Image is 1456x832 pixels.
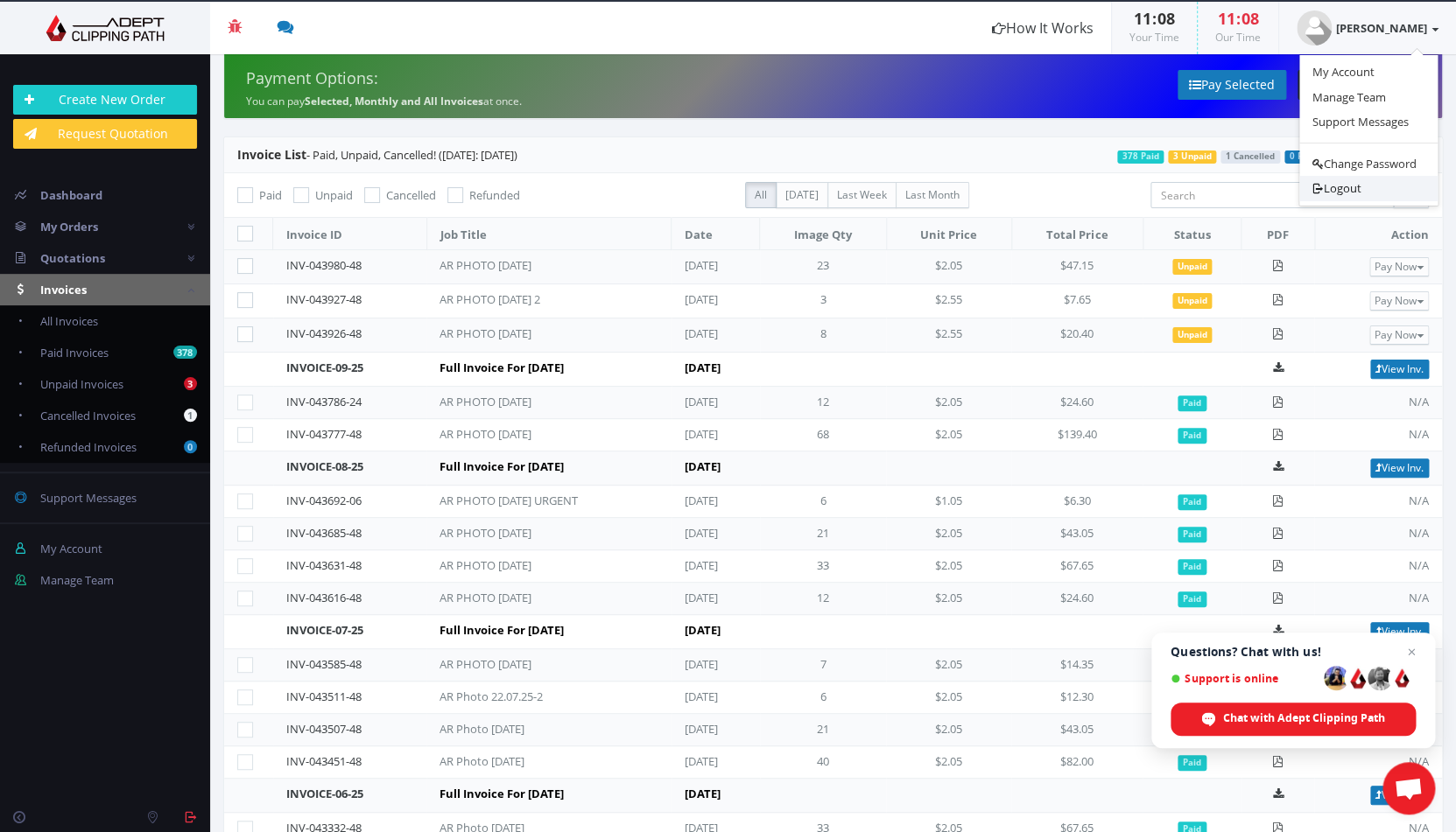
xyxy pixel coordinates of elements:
label: All [745,182,777,208]
td: N/A [1314,583,1442,615]
td: 40 [760,746,886,779]
span: Cancelled [386,187,436,203]
a: Change Password [1299,151,1438,177]
td: [DATE] [672,649,760,682]
a: INV-043585-48 [286,656,362,672]
span: Unpaid [1172,259,1213,275]
a: View Inv. [1370,622,1429,641]
span: - Paid, Unpaid, Cancelled! ([DATE]: [DATE]) [237,147,517,163]
a: INV-043692-06 [286,493,362,508]
div: AR PHOTO [DATE] [440,525,615,542]
td: $2.55 [886,284,1011,318]
a: INV-043980-48 [286,257,362,273]
td: Full Invoice For [DATE] [426,353,672,387]
td: $24.60 [1011,583,1143,615]
span: Manage Team [40,572,114,588]
a: INV-043451-48 [286,753,362,769]
td: 21 [760,714,886,746]
a: Pay Selected [1178,70,1286,100]
span: Refunded [469,187,520,203]
td: $7.65 [1011,284,1143,318]
td: $43.05 [1011,714,1143,746]
span: Close chat [1401,641,1422,662]
div: AR Photo 22.07.25-2 [440,689,615,705]
div: AR PHOTO [DATE] [440,590,615,606]
a: INVOICE-07-25 [286,622,363,638]
td: N/A [1314,550,1442,583]
a: [PERSON_NAME] [1279,2,1456,54]
td: Full Invoice For [DATE] [426,451,672,486]
div: AR PHOTO [DATE] 2 [440,291,615,308]
button: Pay Now [1369,257,1429,276]
div: AR PHOTO [DATE] [440,325,615,342]
span: Dashboard [40,187,102,203]
span: Cancelled Invoices [40,408,136,423]
td: 7 [760,649,886,682]
th: Invoice ID [273,218,427,250]
td: $139.40 [1011,419,1143,451]
a: Create New Order [13,85,197,115]
td: 8 [760,318,886,353]
span: Paid [1178,755,1206,771]
td: $2.05 [886,550,1011,583]
span: Support is online [1171,672,1318,685]
td: [DATE] [672,550,760,583]
td: $2.05 [886,518,1011,550]
span: Invoices [40,282,87,297]
th: Total Price [1011,218,1143,250]
td: 68 [760,419,886,451]
span: 08 [1157,8,1175,29]
span: My Account [40,541,102,556]
td: 23 [760,250,886,284]
td: 3 [760,284,886,318]
a: INV-043631-48 [286,557,362,573]
td: $82.00 [1011,746,1143,779]
div: Chat with Adept Clipping Path [1171,703,1416,736]
span: Unpaid [315,187,353,203]
span: Paid [1178,494,1206,510]
td: [DATE] [672,518,760,550]
th: Action [1314,218,1442,250]
span: Quotations [40,250,105,266]
small: You can pay at once. [246,94,522,108]
strong: Selected, Monthly and All Invoices [305,94,483,108]
a: Manage Team [1299,85,1438,110]
img: Adept Graphics [13,15,197,41]
td: 33 [760,550,886,583]
div: AR PHOTO [DATE] URGENT [440,493,615,509]
span: Paid [1178,395,1206,411]
a: INV-043685-48 [286,525,362,541]
td: 6 [760,682,886,714]
td: $43.05 [1011,518,1143,550]
span: Paid [259,187,282,203]
b: 0 [184,440,197,453]
label: Last Week [827,182,897,208]
td: $2.05 [886,746,1011,779]
label: [DATE] [776,182,828,208]
td: N/A [1314,486,1442,518]
span: Refunded Invoices [40,439,137,455]
td: $14.35 [1011,649,1143,682]
td: [DATE] [672,284,760,318]
span: 11 [1218,8,1235,29]
a: View Inv. [1370,458,1429,478]
a: INVOICE-09-25 [286,360,363,375]
td: $2.05 [886,649,1011,682]
span: Paid [1178,591,1206,607]
span: Unpaid [1172,327,1213,343]
a: INV-043786-24 [286,394,362,409]
td: [DATE] [672,714,760,746]
td: [DATE] [672,250,760,284]
td: Full Invoice For [DATE] [426,615,672,649]
td: $1.05 [886,486,1011,518]
td: [DATE] [672,353,886,387]
td: $6.30 [1011,486,1143,518]
strong: [PERSON_NAME] [1336,20,1427,36]
a: INVOICE-06-25 [286,786,363,801]
span: : [1235,8,1241,29]
td: N/A [1314,419,1442,451]
td: [DATE] [672,451,886,486]
input: Search [1150,182,1394,208]
a: Pay All Invoices [1298,70,1420,100]
span: All Invoices [40,313,98,329]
